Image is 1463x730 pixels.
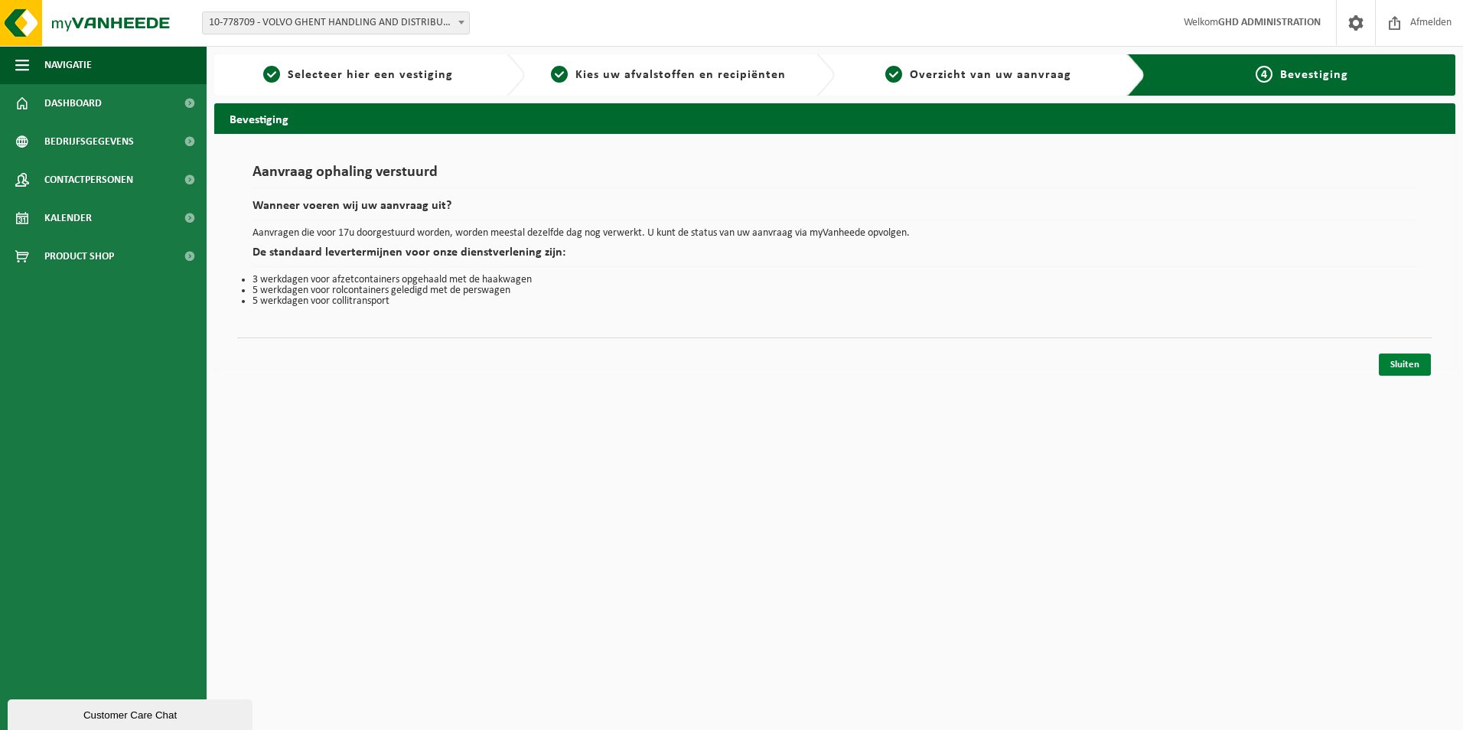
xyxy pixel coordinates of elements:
a: Sluiten [1379,354,1431,376]
a: 3Overzicht van uw aanvraag [842,66,1115,84]
span: Navigatie [44,46,92,84]
span: 10-778709 - VOLVO GHENT HANDLING AND DISTRIBUTION - DESTELDONK [202,11,470,34]
h1: Aanvraag ophaling verstuurd [253,165,1417,188]
h2: Bevestiging [214,103,1455,133]
iframe: chat widget [8,696,256,730]
span: Contactpersonen [44,161,133,199]
h2: Wanneer voeren wij uw aanvraag uit? [253,200,1417,220]
span: Bedrijfsgegevens [44,122,134,161]
span: 4 [1256,66,1272,83]
p: Aanvragen die voor 17u doorgestuurd worden, worden meestal dezelfde dag nog verwerkt. U kunt de s... [253,228,1417,239]
span: 10-778709 - VOLVO GHENT HANDLING AND DISTRIBUTION - DESTELDONK [203,12,469,34]
a: 1Selecteer hier een vestiging [222,66,494,84]
strong: GHD ADMINISTRATION [1218,17,1321,28]
span: Bevestiging [1280,69,1348,81]
span: Selecteer hier een vestiging [288,69,453,81]
span: 3 [885,66,902,83]
li: 5 werkdagen voor rolcontainers geledigd met de perswagen [253,285,1417,296]
span: Product Shop [44,237,114,275]
li: 3 werkdagen voor afzetcontainers opgehaald met de haakwagen [253,275,1417,285]
span: Kalender [44,199,92,237]
li: 5 werkdagen voor collitransport [253,296,1417,307]
span: Overzicht van uw aanvraag [910,69,1071,81]
span: Dashboard [44,84,102,122]
span: Kies uw afvalstoffen en recipiënten [575,69,786,81]
a: 2Kies uw afvalstoffen en recipiënten [533,66,805,84]
span: 1 [263,66,280,83]
span: 2 [551,66,568,83]
h2: De standaard levertermijnen voor onze dienstverlening zijn: [253,246,1417,267]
